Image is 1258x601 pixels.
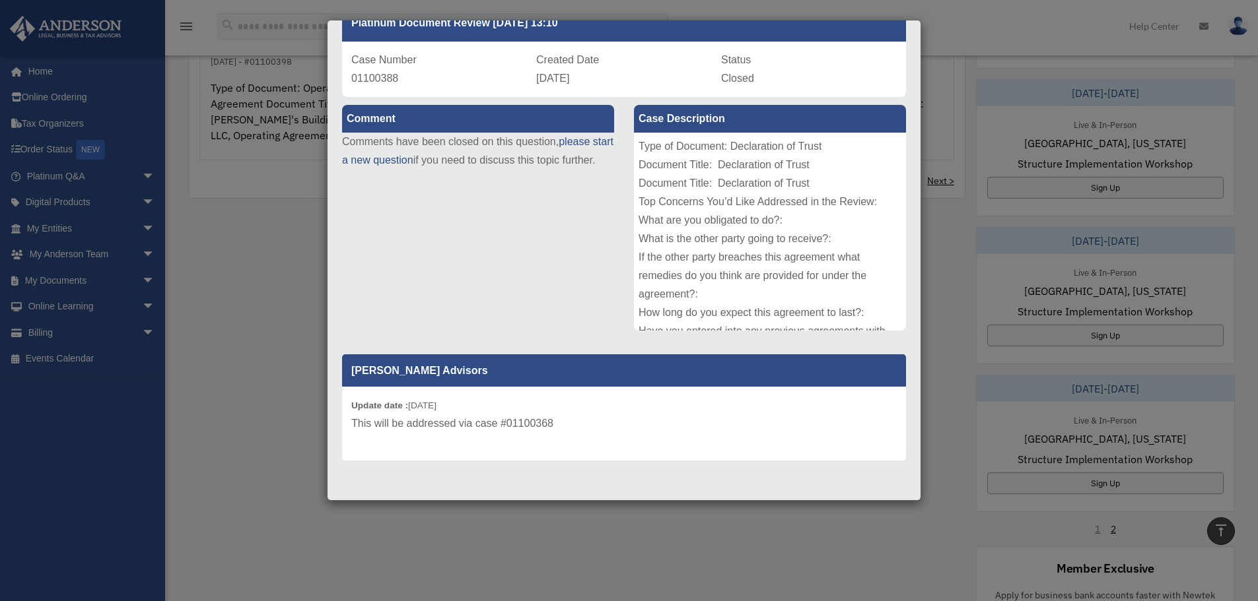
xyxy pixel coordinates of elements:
div: Type of Document: Declaration of Trust Document Title: Declaration of Trust Document Title: Decla... [634,133,906,331]
span: 01100388 [351,73,398,84]
span: [DATE] [536,73,569,84]
span: Status [721,54,751,65]
p: [PERSON_NAME] Advisors [342,354,906,387]
span: Created Date [536,54,599,65]
div: Platinum Document Review [DATE] 13:10 [342,5,906,42]
span: Case Number [351,54,417,65]
p: Comments have been closed on this question, if you need to discuss this topic further. [342,133,614,170]
label: Case Description [634,105,906,133]
a: please start a new question [342,136,613,166]
small: [DATE] [351,400,437,410]
b: Update date : [351,400,408,410]
p: This will be addressed via case #01100368 [351,414,897,433]
label: Comment [342,105,614,133]
span: Closed [721,73,754,84]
